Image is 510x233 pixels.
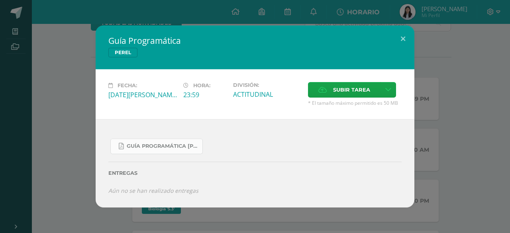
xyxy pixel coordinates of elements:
[118,82,137,88] span: Fecha:
[233,82,302,88] label: División:
[108,170,402,176] label: Entregas
[392,25,414,53] button: Close (Esc)
[193,82,210,88] span: Hora:
[183,90,227,99] div: 23:59
[108,48,137,57] span: PEREL
[110,139,203,154] a: Guía Programática [PERSON_NAME] 5toBach - Bloque 3 - Profe. [PERSON_NAME].pdf
[233,90,302,99] div: ACTITUDINAL
[108,35,402,46] h2: Guía Programática
[127,143,198,149] span: Guía Programática [PERSON_NAME] 5toBach - Bloque 3 - Profe. [PERSON_NAME].pdf
[108,187,198,194] i: Aún no se han realizado entregas
[333,82,370,97] span: Subir tarea
[308,100,402,106] span: * El tamaño máximo permitido es 50 MB
[108,90,177,99] div: [DATE][PERSON_NAME]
